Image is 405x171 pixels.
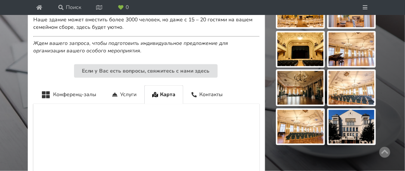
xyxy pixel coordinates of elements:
[104,85,144,104] div: Услуги
[183,85,230,104] div: Контакты
[53,1,86,14] a: Поиск
[329,71,375,105] img: Riga Latvian Society House | Рига | Площадка для мероприятий - фото галереи
[329,33,375,66] img: Riga Latvian Society House | Рига | Площадка для мероприятий - фото галереи
[126,5,129,10] span: 0
[277,110,323,144] img: Riga Latvian Society House | Рига | Площадка для мероприятий - фото галереи
[277,33,323,66] img: Riga Latvian Society House | Рига | Площадка для мероприятий - фото галереи
[33,85,104,104] div: Конференц-залы
[144,85,184,104] div: Карта
[329,110,375,144] img: Riga Latvian Society House | Рига | Площадка для мероприятий - фото галереи
[277,71,323,105] img: Riga Latvian Society House | Рига | Площадка для мероприятий - фото галереи
[74,64,218,78] button: Если у Вас есть вопросы, свяжитесь с нами здесь
[33,16,260,31] p: Наше здание может вместить более 3000 человек, но даже с 15 – 20 гостями на вашем семейном сборе,...
[33,40,228,54] em: Ждем вашего запроса, чтобы подготовить индивидуальное предложение для организации вашего особого ...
